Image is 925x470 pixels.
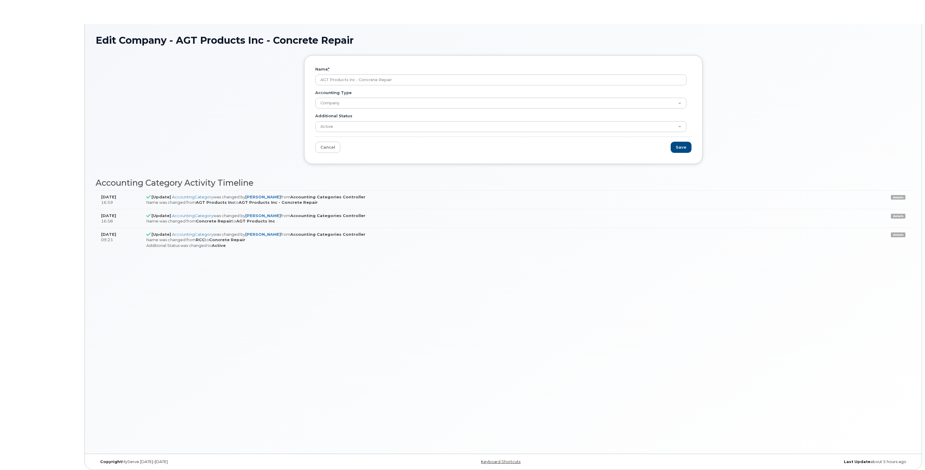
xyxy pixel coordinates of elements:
[245,213,281,218] a: [PERSON_NAME]
[146,218,829,224] div: Name was changed from to
[245,232,281,237] a: [PERSON_NAME]
[101,219,113,223] span: 16:58
[141,228,834,252] td: was changed by from
[101,232,116,237] strong: [DATE]
[96,35,911,46] h1: Edit Company - AGT Products Inc - Concrete Repair
[891,232,905,237] a: details
[315,90,352,96] label: Accounting Type
[172,213,213,218] a: AccountingCategory
[146,237,829,248] div: Name was changed from to Additional Status was changed to
[844,459,870,464] strong: Last Update
[236,219,275,223] strong: AGT Products Inc
[146,200,829,205] div: Name was changed from to
[891,195,905,200] a: details
[239,200,318,205] strong: AGT Products Inc - Concrete Repair
[172,232,213,237] a: AccountingCategory
[151,213,171,218] strong: [Update]
[315,142,340,153] a: Cancel
[196,219,232,223] strong: Concrete Repair
[196,237,205,242] strong: RCC
[481,459,520,464] a: Keyboard Shortcuts
[290,194,365,199] strong: Accounting Categories Controller
[101,237,113,242] span: 09:23
[212,243,226,248] strong: Active
[101,200,113,205] span: 16:59
[141,209,834,228] td: was changed by from
[245,194,281,199] a: [PERSON_NAME]
[141,190,834,209] td: was changed by from
[151,232,171,237] strong: [Update]
[315,113,352,119] label: Additional Status
[290,232,365,237] strong: Accounting Categories Controller
[151,194,171,199] strong: [Update]
[96,178,911,188] h2: Accounting Category Activity Timeline
[290,213,365,218] strong: Accounting Categories Controller
[101,194,116,199] strong: [DATE]
[100,459,122,464] strong: Copyright
[315,66,329,72] label: Name
[209,237,245,242] strong: Concrete Repair
[328,67,329,71] abbr: required
[891,214,905,219] a: details
[196,200,234,205] strong: AGT Products Inc
[671,142,691,153] input: Save
[172,194,213,199] a: AccountingCategory
[96,459,367,464] div: MyServe [DATE]–[DATE]
[639,459,911,464] div: about 5 hours ago
[101,213,116,218] strong: [DATE]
